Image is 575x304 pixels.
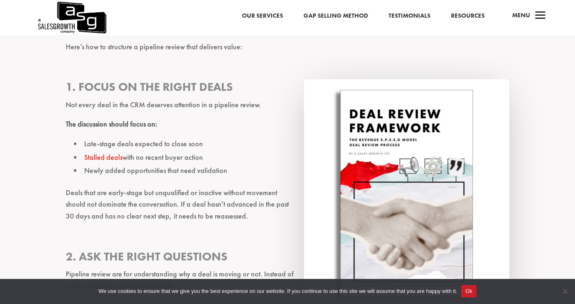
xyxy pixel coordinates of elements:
a: Gap Selling Method [304,11,368,21]
a: Testimonials [389,11,430,21]
span: We use cookies to ensure that we give you the best experience on our website. If you continue to ... [99,287,457,295]
a: Our Services [242,11,283,21]
strong: The discussion should focus on: [66,119,157,129]
p: Pipeline review are for understanding why a deal is moving or not. Instead of asking ‘what’s the ... [66,268,509,299]
h3: 1. Focus on the Right Deals [66,79,509,99]
p: Deals that are early-stage but unqualified or inactive without movement should not dominate the c... [66,187,509,230]
p: Here’s how to structure a pipeline review that delivers value: [66,41,509,60]
p: Not every deal in the CRM deserves attention in a pipeline review. [66,99,509,118]
li: Newly added opportunities that need validation [74,164,509,177]
button: Ok [461,285,476,297]
li: with no recent buyer action [74,151,509,164]
span: a [532,8,549,24]
li: Late-stage deals expected to close soon [74,137,509,150]
a: Resources [451,11,485,21]
span: No [561,287,569,295]
a: Stalled deals [84,152,122,162]
h3: 2. Ask the Right Questions [66,249,509,268]
span: Menu [512,11,530,19]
